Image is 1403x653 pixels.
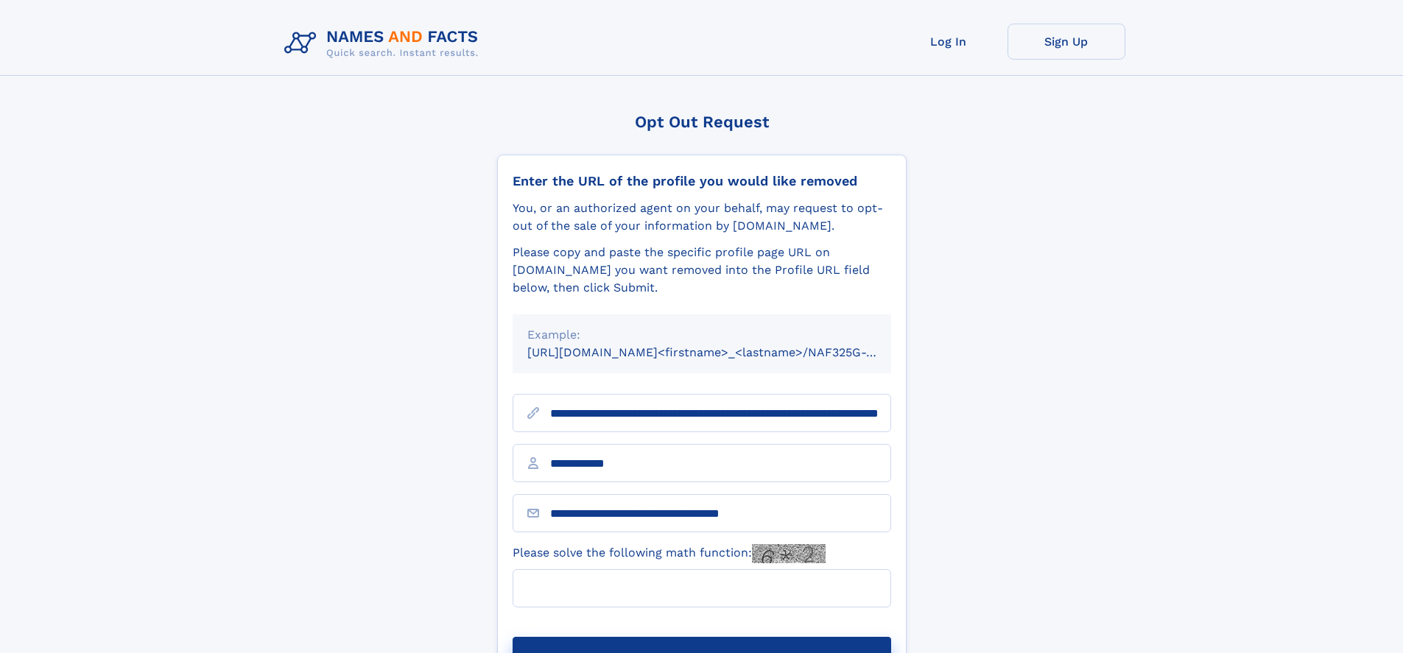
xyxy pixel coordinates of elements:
[513,244,891,297] div: Please copy and paste the specific profile page URL on [DOMAIN_NAME] you want removed into the Pr...
[513,200,891,235] div: You, or an authorized agent on your behalf, may request to opt-out of the sale of your informatio...
[278,24,490,63] img: Logo Names and Facts
[513,544,826,563] label: Please solve the following math function:
[497,113,907,131] div: Opt Out Request
[890,24,1008,60] a: Log In
[1008,24,1125,60] a: Sign Up
[513,173,891,189] div: Enter the URL of the profile you would like removed
[527,345,919,359] small: [URL][DOMAIN_NAME]<firstname>_<lastname>/NAF325G-xxxxxxxx
[527,326,876,344] div: Example:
